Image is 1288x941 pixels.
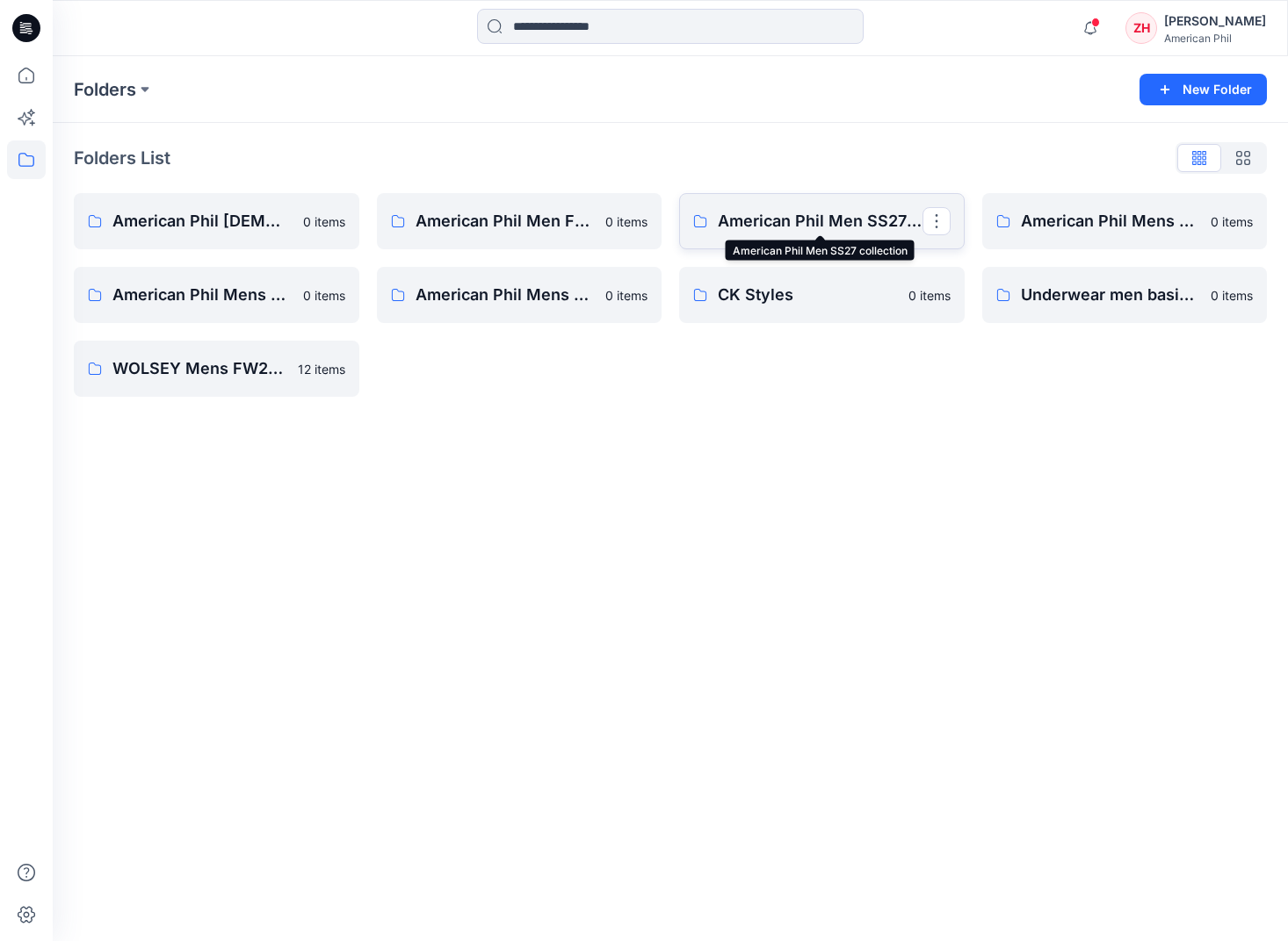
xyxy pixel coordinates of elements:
[74,193,359,249] a: American Phil [DEMOGRAPHIC_DATA] SS25 collection0 items
[718,209,923,233] p: American Phil Men SS27 collection
[679,193,965,249] a: American Phil Men SS27 collection
[377,193,662,249] a: American Phil Men FW24 collection0 items
[112,283,293,307] p: American Phil Mens FW26 collection
[1021,283,1201,307] p: Underwear men basic library
[982,267,1268,323] a: Underwear men basic library0 items
[605,212,648,231] p: 0 items
[1125,12,1157,44] div: ZH
[1164,32,1266,45] div: American Phil
[298,360,345,378] p: 12 items
[908,286,951,305] p: 0 items
[1211,286,1253,305] p: 0 items
[112,209,293,233] p: American Phil [DEMOGRAPHIC_DATA] SS25 collection
[74,267,359,323] a: American Phil Mens FW26 collection0 items
[1211,212,1253,231] p: 0 items
[1164,11,1266,32] div: [PERSON_NAME]
[605,286,648,305] p: 0 items
[377,267,662,323] a: American Phil Mens SS26 collection0 items
[74,77,136,102] a: Folders
[303,286,345,305] p: 0 items
[982,193,1268,249] a: American Phil Mens FW25 collection0 items
[718,283,898,307] p: CK Styles
[112,356,287,381] p: WOLSEY Mens FW25 Collections
[303,212,345,231] p: 0 items
[679,267,965,323] a: CK Styles0 items
[1140,74,1267,105] button: New Folder
[416,283,596,307] p: American Phil Mens SS26 collection
[74,341,359,397] a: WOLSEY Mens FW25 Collections12 items
[416,209,596,233] p: American Phil Men FW24 collection
[74,145,170,171] p: Folders List
[1021,209,1201,233] p: American Phil Mens FW25 collection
